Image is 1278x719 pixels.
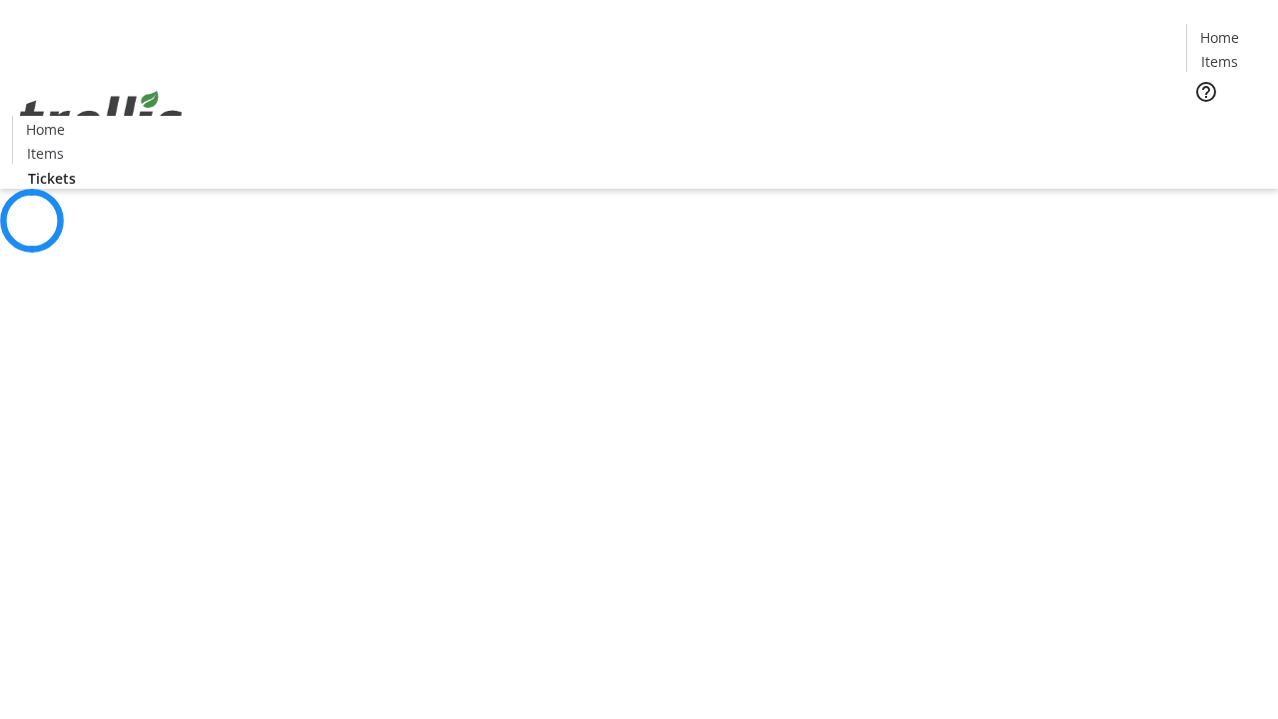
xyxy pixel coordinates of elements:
a: Items [13,143,77,164]
span: Items [1201,51,1238,72]
span: Home [1200,27,1239,48]
a: Home [1187,27,1251,48]
img: Orient E2E Organization nSBodVTfVw's Logo [12,69,190,169]
span: Tickets [28,168,76,189]
button: Help [1186,72,1226,112]
a: Home [13,119,77,140]
a: Tickets [12,168,92,189]
a: Items [1187,51,1251,72]
span: Items [27,143,64,164]
span: Home [26,119,65,140]
a: Tickets [1186,116,1266,137]
span: Tickets [1202,116,1250,137]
